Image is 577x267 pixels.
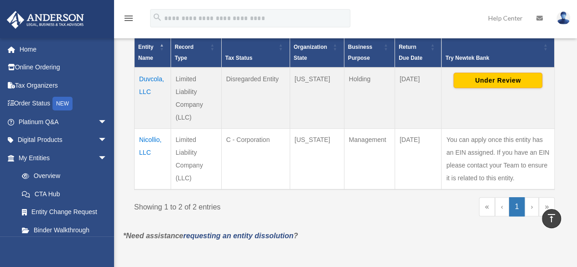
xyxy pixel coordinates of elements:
a: First [479,197,495,216]
a: Entity Change Request [13,203,116,221]
a: Home [6,40,121,58]
th: Business Purpose: Activate to sort [344,26,395,68]
span: Entity Name [138,44,153,61]
td: [DATE] [395,68,442,129]
a: requesting an entity dissolution [183,232,294,240]
th: Record Type: Activate to sort [171,26,221,68]
th: Try Newtek Bank : Activate to sort [442,26,555,68]
th: Entity Name: Activate to invert sorting [135,26,171,68]
i: vertical_align_top [546,213,557,224]
th: Organization State: Activate to sort [290,26,344,68]
span: arrow_drop_down [98,113,116,131]
a: Digital Productsarrow_drop_down [6,131,121,149]
span: Federal Return Due Date [399,33,422,61]
i: menu [123,13,134,24]
span: Organization State [294,44,327,61]
a: vertical_align_top [542,209,561,228]
a: Binder Walkthrough [13,221,116,239]
td: Limited Liability Company (LLC) [171,68,221,129]
img: User Pic [556,11,570,25]
a: Last [539,197,555,216]
td: You can apply once this entity has an EIN assigned. If you have an EIN please contact your Team t... [442,128,555,189]
td: Holding [344,68,395,129]
td: [US_STATE] [290,68,344,129]
em: *Need assistance ? [123,232,298,240]
a: Previous [495,197,509,216]
a: Online Ordering [6,58,121,77]
a: CTA Hub [13,185,116,203]
a: Platinum Q&Aarrow_drop_down [6,113,121,131]
div: Showing 1 to 2 of 2 entries [134,197,338,214]
td: Management [344,128,395,189]
td: Limited Liability Company (LLC) [171,128,221,189]
button: Under Review [453,73,542,88]
a: Order StatusNEW [6,94,121,113]
div: Try Newtek Bank [445,52,541,63]
span: Business Purpose [348,44,372,61]
span: Record Type [175,44,193,61]
td: [DATE] [395,128,442,189]
a: Tax Organizers [6,76,121,94]
div: NEW [52,97,73,110]
td: Duvcola, LLC [135,68,171,129]
span: arrow_drop_down [98,149,116,168]
td: C - Corporation [221,128,290,189]
i: search [152,12,162,22]
a: My Entitiesarrow_drop_down [6,149,116,167]
img: Anderson Advisors Platinum Portal [4,11,87,29]
a: 1 [509,197,525,216]
th: Tax Status: Activate to sort [221,26,290,68]
th: Federal Return Due Date: Activate to sort [395,26,442,68]
td: Nicollio, LLC [135,128,171,189]
span: Tax Status [225,55,253,61]
td: [US_STATE] [290,128,344,189]
a: Next [525,197,539,216]
a: menu [123,16,134,24]
a: Overview [13,167,112,185]
span: arrow_drop_down [98,131,116,150]
td: Disregarded Entity [221,68,290,129]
